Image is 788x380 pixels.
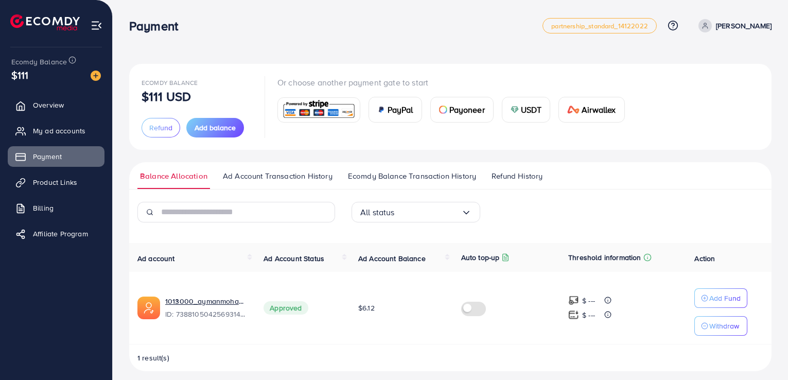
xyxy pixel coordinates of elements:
img: card [281,99,357,121]
img: card [511,106,519,114]
a: card [277,97,360,123]
span: Airwallex [582,103,616,116]
a: cardUSDT [502,97,551,123]
button: Add balance [186,118,244,137]
span: Affiliate Program [33,229,88,239]
span: Refund History [492,170,542,182]
span: Payment [33,151,62,162]
p: Auto top-up [461,251,500,264]
p: Threshold information [568,251,641,264]
img: top-up amount [568,309,579,320]
a: cardAirwallex [558,97,624,123]
a: Payment [8,146,104,167]
span: Overview [33,100,64,110]
div: Search for option [352,202,480,222]
span: 1 result(s) [137,353,169,363]
span: Approved [264,301,308,315]
img: card [377,106,386,114]
p: $111 USD [142,90,191,102]
img: menu [91,20,102,31]
span: My ad accounts [33,126,85,136]
span: PayPal [388,103,413,116]
input: Search for option [395,204,461,220]
a: Billing [8,198,104,218]
p: $ --- [582,295,595,307]
a: Overview [8,95,104,115]
a: 1013000_aymanmohammadayyach_1720177274843 [165,296,247,306]
span: Ad account [137,253,175,264]
a: cardPayoneer [430,97,494,123]
span: Ecomdy Balance [142,78,198,87]
img: image [91,71,101,81]
span: Add balance [195,123,236,133]
span: ID: 7388105042569314320 [165,309,247,319]
span: Ad Account Status [264,253,324,264]
p: $ --- [582,309,595,321]
a: Product Links [8,172,104,193]
span: $6.12 [358,303,375,313]
img: card [439,106,447,114]
h3: Payment [129,19,186,33]
span: partnership_standard_14122022 [551,23,648,29]
button: Withdraw [694,316,747,336]
span: Billing [33,203,54,213]
span: Ecomdy Balance Transaction History [348,170,476,182]
img: card [567,106,580,114]
a: [PERSON_NAME] [694,19,772,32]
a: cardPayPal [369,97,422,123]
p: [PERSON_NAME] [716,20,772,32]
p: Add Fund [709,292,741,304]
iframe: Chat [744,334,780,372]
button: Refund [142,118,180,137]
p: Withdraw [709,320,739,332]
p: Or choose another payment gate to start [277,76,633,89]
img: top-up amount [568,295,579,306]
span: Payoneer [449,103,485,116]
span: Ecomdy Balance [11,57,67,67]
a: My ad accounts [8,120,104,141]
img: ic-ads-acc.e4c84228.svg [137,297,160,319]
span: Ad Account Transaction History [223,170,332,182]
span: Action [694,253,715,264]
span: $111 [11,67,29,82]
button: Add Fund [694,288,747,308]
span: Ad Account Balance [358,253,426,264]
a: Affiliate Program [8,223,104,244]
span: Balance Allocation [140,170,207,182]
a: partnership_standard_14122022 [542,18,657,33]
span: Refund [149,123,172,133]
span: All status [360,204,395,220]
span: USDT [521,103,542,116]
span: Product Links [33,177,77,187]
div: <span class='underline'>1013000_aymanmohammadayyach_1720177274843</span></br>7388105042569314320 [165,296,247,320]
img: logo [10,14,80,30]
